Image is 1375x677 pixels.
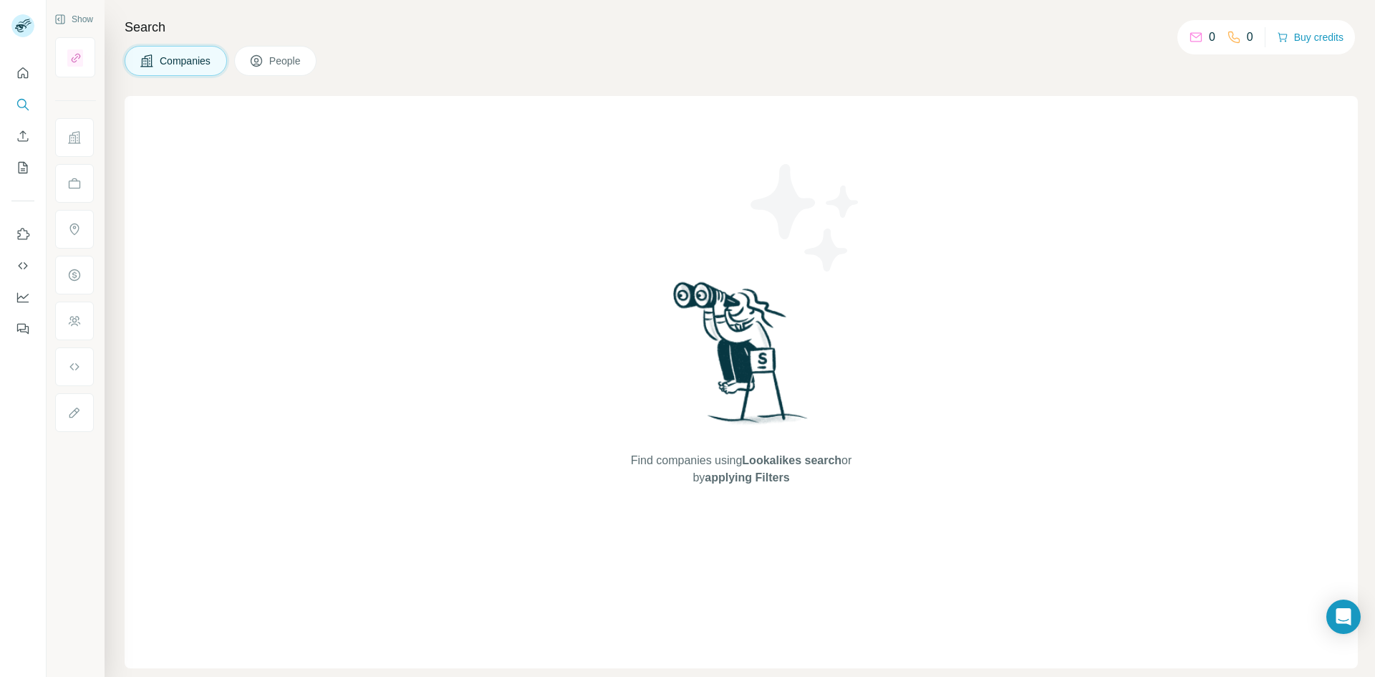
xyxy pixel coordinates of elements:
[11,155,34,181] button: My lists
[741,153,870,282] img: Surfe Illustration - Stars
[11,60,34,86] button: Quick start
[11,92,34,117] button: Search
[1277,27,1343,47] button: Buy credits
[11,284,34,310] button: Dashboard
[11,316,34,342] button: Feedback
[667,278,816,438] img: Surfe Illustration - Woman searching with binoculars
[44,9,103,30] button: Show
[1247,29,1253,46] p: 0
[125,17,1358,37] h4: Search
[1209,29,1215,46] p: 0
[1326,600,1361,634] div: Open Intercom Messenger
[160,54,212,68] span: Companies
[11,221,34,247] button: Use Surfe on LinkedIn
[11,123,34,149] button: Enrich CSV
[11,253,34,279] button: Use Surfe API
[627,452,856,486] span: Find companies using or by
[269,54,302,68] span: People
[705,471,789,484] span: applying Filters
[742,454,841,466] span: Lookalikes search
